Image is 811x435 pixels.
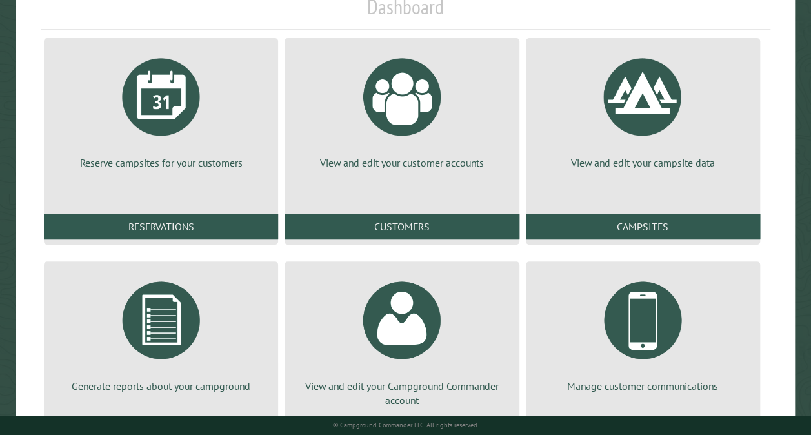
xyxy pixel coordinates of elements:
[59,48,263,170] a: Reserve campsites for your customers
[526,214,760,239] a: Campsites
[285,214,519,239] a: Customers
[300,156,503,170] p: View and edit your customer accounts
[541,379,745,393] p: Manage customer communications
[59,379,263,393] p: Generate reports about your campground
[300,48,503,170] a: View and edit your customer accounts
[300,379,503,408] p: View and edit your Campground Commander account
[59,156,263,170] p: Reserve campsites for your customers
[541,156,745,170] p: View and edit your campsite data
[541,272,745,393] a: Manage customer communications
[59,272,263,393] a: Generate reports about your campground
[541,48,745,170] a: View and edit your campsite data
[333,421,479,429] small: © Campground Commander LLC. All rights reserved.
[300,272,503,408] a: View and edit your Campground Commander account
[44,214,278,239] a: Reservations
